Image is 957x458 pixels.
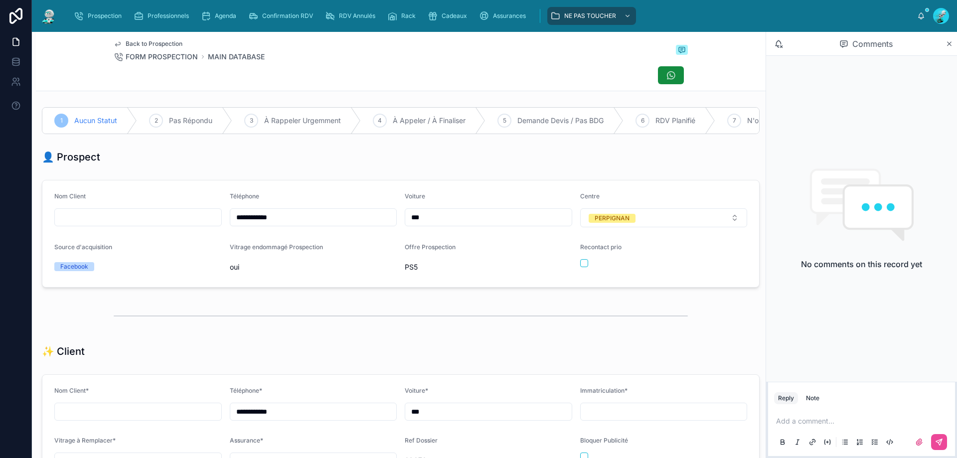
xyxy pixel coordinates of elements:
[54,387,89,394] span: Nom Client*
[339,12,375,20] span: RDV Annulés
[580,192,600,200] span: Centre
[393,116,466,126] span: À Appeler / À Finaliser
[852,38,893,50] span: Comments
[493,12,526,20] span: Assurances
[384,7,423,25] a: Rack
[322,7,382,25] a: RDV Annulés
[230,243,323,251] span: Vitrage endommagé Prospection
[155,117,158,125] span: 2
[802,392,823,404] button: Note
[595,214,630,223] div: PERPIGNAN
[230,387,262,394] span: Téléphone*
[42,344,85,358] h1: ✨ Client
[801,258,922,270] h2: No comments on this record yet
[405,262,572,272] span: PS5
[131,7,196,25] a: Professionnels
[198,7,243,25] a: Agenda
[66,5,917,27] div: scrollable content
[733,117,736,125] span: 7
[54,437,116,444] span: Vitrage à Remplacer*
[442,12,467,20] span: Cadeaux
[774,392,798,404] button: Reply
[54,243,112,251] span: Source d'acquisition
[517,116,604,126] span: Demande Devis / Pas BDG
[71,7,129,25] a: Prospection
[245,7,320,25] a: Confirmation RDV
[230,437,263,444] span: Assurance*
[88,12,122,20] span: Prospection
[148,12,189,20] span: Professionnels
[806,394,819,402] div: Note
[74,116,117,126] span: Aucun Statut
[60,262,88,271] div: Facebook
[114,52,198,62] a: FORM PROSPECTION
[476,7,533,25] a: Assurances
[54,192,86,200] span: Nom Client
[262,12,313,20] span: Confirmation RDV
[405,437,438,444] span: Ref Dossier
[580,243,622,251] span: Recontact prio
[641,117,644,125] span: 6
[378,117,382,125] span: 4
[250,117,253,125] span: 3
[747,116,821,126] span: N'ont Jamais Répondu
[405,387,428,394] span: Voiture*
[401,12,416,20] span: Rack
[547,7,636,25] a: NE PAS TOUCHER
[564,12,616,20] span: NE PAS TOUCHER
[425,7,474,25] a: Cadeaux
[580,387,628,394] span: Immatriculation*
[230,192,259,200] span: Téléphone
[126,52,198,62] span: FORM PROSPECTION
[215,12,236,20] span: Agenda
[230,262,397,272] span: oui
[580,208,748,227] button: Select Button
[42,150,100,164] h1: 👤 Prospect
[405,192,425,200] span: Voiture
[169,116,212,126] span: Pas Répondu
[60,117,63,125] span: 1
[40,8,58,24] img: App logo
[264,116,341,126] span: À Rappeler Urgemment
[208,52,265,62] a: MAIN DATABASE
[655,116,695,126] span: RDV Planifié
[503,117,506,125] span: 5
[405,243,456,251] span: Offre Prospection
[114,40,182,48] a: Back to Prospection
[580,437,628,444] span: Bloquer Publicité
[126,40,182,48] span: Back to Prospection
